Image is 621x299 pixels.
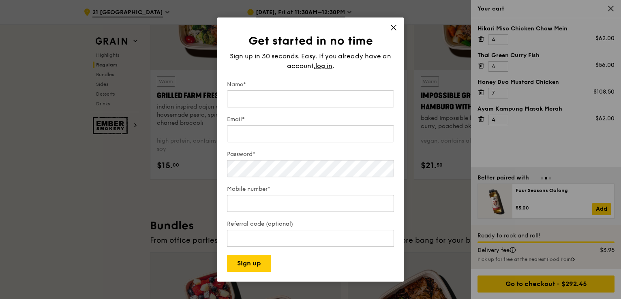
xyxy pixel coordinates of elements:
button: Sign up [227,255,271,272]
label: Mobile number* [227,185,394,193]
span: log in [315,61,332,71]
label: Referral code (optional) [227,220,394,228]
label: Password* [227,150,394,158]
h1: Get started in no time [227,34,394,48]
label: Email* [227,115,394,124]
span: . [332,62,334,70]
label: Name* [227,81,394,89]
span: Sign up in 30 seconds. Easy. If you already have an account, [230,52,391,70]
